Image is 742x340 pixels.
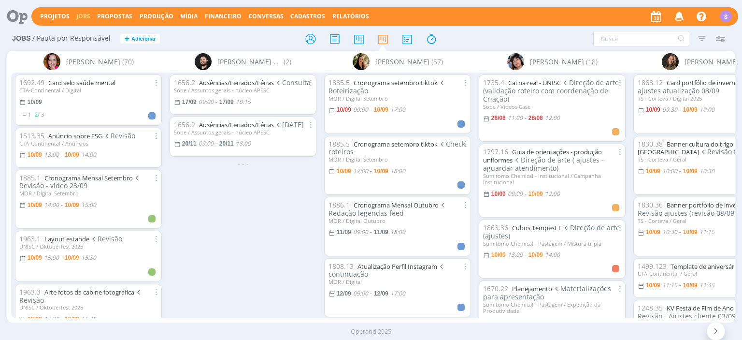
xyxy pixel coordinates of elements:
a: Template de aniversário [671,262,740,271]
span: 1963.3 [19,287,41,296]
div: CTA-Continental / Anúncios [19,140,157,147]
span: 1830.38 [638,139,663,148]
a: Anúncio sobre ESG [48,132,102,140]
: 10/09 [491,191,506,197]
span: 1513.35 [19,131,44,140]
: 14:00 [81,150,96,159]
: - [61,152,63,158]
: 11:15 [699,228,714,236]
div: MOR / Digital [328,279,467,285]
span: Materializações para apresentação [483,284,611,301]
: 10/09 [65,254,79,261]
span: Redação legendas feed [328,200,447,218]
a: Cronograma Mensal Outubro [354,201,439,209]
: 28/08 [491,115,506,121]
: 10/09 [683,168,698,175]
span: [PERSON_NAME] [530,57,584,67]
a: Card selo saúde mental [48,78,115,87]
span: [PERSON_NAME] [685,57,739,67]
: 10/09 [683,229,698,236]
: 17:00 [390,289,405,297]
img: E [507,53,524,70]
: 10/09 [683,282,698,289]
: 11:45 [699,281,714,289]
span: (2) [284,57,291,67]
: 10/09 [646,229,660,236]
a: Cronograma setembro tiktok [354,78,438,87]
span: (70) [122,57,134,67]
span: 1963.1 [19,234,41,243]
button: Propostas [94,13,135,20]
a: Cronograma setembro tiktok [354,140,438,148]
: 10/09 [374,168,388,175]
: - [61,255,63,261]
span: 1863.36 [483,223,508,232]
: - [215,141,217,147]
: 10:15 [236,98,251,106]
span: [PERSON_NAME] [66,57,120,67]
: 10:00 [662,167,677,175]
: 10/09 [491,251,506,258]
: 18:00 [390,228,405,236]
: 15:00 [81,201,96,209]
: - [61,202,63,208]
div: Sumitomo Chemical - Pastagem / Expedição da Produtividade [483,301,621,314]
span: 1499.123 [638,262,667,271]
span: 1656.2 [174,120,195,129]
div: MOR / Digital Setembro [328,95,467,102]
span: 1656.2 [174,78,195,87]
span: Financeiro [205,12,242,20]
span: (57) [431,57,443,67]
: 17/09 [219,99,234,105]
a: Layout estande [44,235,89,243]
div: UNISC / Oktoberfest 2025 [19,304,157,310]
div: CTA-Continental / Digital [19,87,157,93]
: - [525,252,527,258]
: 10/09 [65,151,79,158]
: - [215,99,217,105]
span: (18) [586,57,598,67]
span: [PERSON_NAME] Granata [217,57,282,67]
button: Projetos [37,13,72,20]
: - [525,191,527,197]
: 17:00 [353,167,368,175]
button: S [719,8,732,25]
span: 2 [35,111,38,118]
: - [370,291,372,296]
span: / 3 [35,111,44,118]
: 09:00 [353,289,368,297]
div: MOR / Digital Setembro [19,190,157,196]
div: MOR / Digital Setembro [328,156,467,163]
button: +Adicionar [120,34,159,44]
button: Produção [137,13,176,20]
: 18:00 [236,139,251,148]
a: Conversas [248,12,284,20]
a: Produção [140,12,173,20]
: - [370,168,372,174]
: - [679,107,681,113]
div: Sobe / Vídeos Case [483,103,621,110]
: 10/09 [646,282,660,289]
button: Jobs [73,13,93,20]
: - [370,229,372,235]
span: 1868.12 [638,78,663,87]
: 10/09 [28,202,42,208]
: 10/09 [528,251,543,258]
span: Cadastros [290,12,325,20]
: 10:30 [699,167,714,175]
span: 1670.22 [483,284,508,293]
img: B [43,53,60,70]
span: Adicionar [131,36,156,42]
: 11/09 [337,229,351,236]
div: - - - [166,159,320,169]
: 10/09 [337,106,351,113]
a: Arte fotos da cabine fotográfica [44,288,134,296]
span: Direção de arte ( ajustes - aguardar atendimento) [483,155,604,173]
a: Mídia [180,12,198,20]
img: C [353,53,370,70]
div: UNISC / Oktoberfest 2025 [19,243,157,250]
: 17/09 [182,99,197,105]
: 13:00 [44,150,59,159]
span: Check roteiros [328,139,465,157]
span: Direção de arte (ajustes) [483,223,620,240]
